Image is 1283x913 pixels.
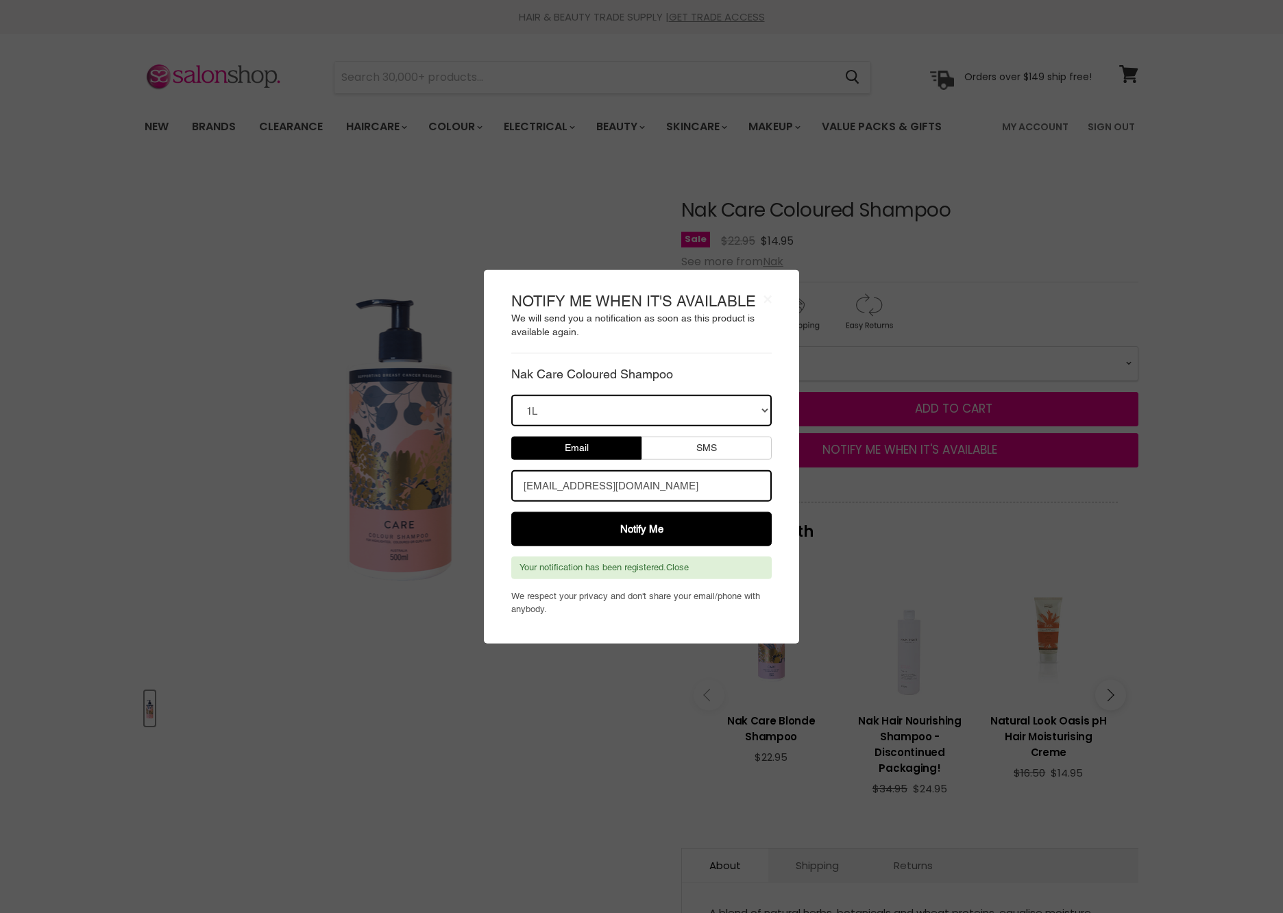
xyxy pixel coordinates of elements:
[511,512,772,546] button: Notify Me
[666,562,689,572] a: Close
[511,367,772,381] h4: Nak Care Coloured Shampoo
[511,557,772,579] div: Your notification has been registered.
[511,470,772,502] input: Email address
[511,589,772,616] p: We respect your privacy and don't share your email/phone with anybody.
[511,291,772,312] h3: NOTIFY ME WHEN IT'S AVAILABLE
[763,291,772,305] button: ×
[641,437,772,460] button: SMS
[511,437,641,460] button: Email
[511,312,772,339] p: We will send you a notification as soon as this product is available again.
